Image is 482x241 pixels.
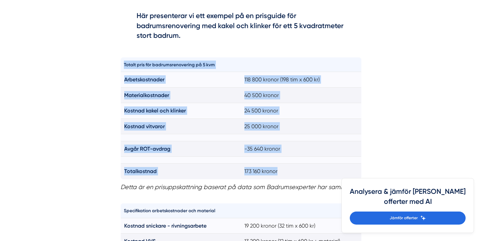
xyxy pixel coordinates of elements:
[350,212,466,225] a: Jämför offerter
[124,123,165,130] strong: Kostnad vitvaror
[124,76,164,83] strong: Arbetskostnader
[121,204,241,218] th: Specifikation arbetskostnader och material
[137,11,345,43] h4: Här presenterar vi ett exempel på en prisguide för badrumsrenovering med kakel och klinker för et...
[241,103,361,118] td: 24 500 kronor
[390,215,418,221] span: Jämför offerter
[124,107,186,114] strong: Kostnad kakel och klinker
[241,87,361,103] td: 40 500 kronor
[241,218,361,233] td: 19 200 kronor (32 tim x 600 kr)
[241,72,361,87] td: 118 800 kronor (198 tim x 600 kr)
[350,186,466,212] h4: Analysera & jämför [PERSON_NAME] offerter med AI
[124,92,169,98] strong: Materialkostnader
[241,118,361,134] td: 25 000 kronor
[124,168,157,174] strong: Totalkostnad
[241,141,361,157] td: -35 640 kronor
[241,164,361,179] td: 173 160 kronor
[124,223,207,229] strong: Kostnad snickare - rivningsarbete
[124,146,170,152] strong: Avgår ROT-avdrag
[121,58,241,72] th: Totalt pris för badrumsrenovering på 5 kvm
[120,183,356,190] em: Detta är en prisuppskattning baserat på data som Badrumsexperter har samlat in.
